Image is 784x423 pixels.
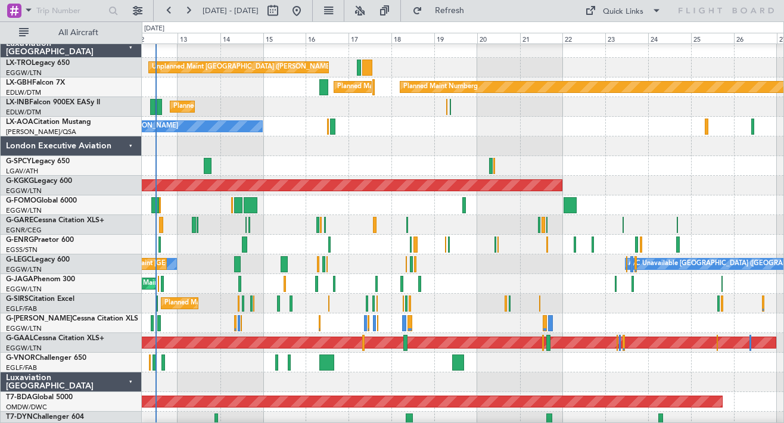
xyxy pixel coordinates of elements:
[6,206,42,215] a: EGGW/LTN
[6,217,33,224] span: G-GARE
[6,79,32,86] span: LX-GBH
[6,394,32,401] span: T7-BDA
[6,335,104,342] a: G-GAALCessna Citation XLS+
[6,296,74,303] a: G-SIRSCitation Excel
[6,60,70,67] a: LX-TROLegacy 650
[6,276,75,283] a: G-JAGAPhenom 300
[164,294,352,312] div: Planned Maint [GEOGRAPHIC_DATA] ([GEOGRAPHIC_DATA])
[6,394,73,401] a: T7-BDAGlobal 5000
[6,99,100,106] a: LX-INBFalcon 900EX EASy II
[263,33,306,43] div: 15
[520,33,563,43] div: 21
[562,33,605,43] div: 22
[648,33,691,43] div: 24
[6,344,42,353] a: EGGW/LTN
[31,29,126,37] span: All Aircraft
[6,158,32,165] span: G-SPCY
[6,178,72,185] a: G-KGKGLegacy 600
[13,23,129,42] button: All Aircraft
[173,98,361,116] div: Planned Maint [GEOGRAPHIC_DATA] ([GEOGRAPHIC_DATA])
[6,127,76,136] a: [PERSON_NAME]/QSA
[6,88,41,97] a: EDLW/DTM
[6,256,70,263] a: G-LEGCLegacy 600
[6,363,37,372] a: EGLF/FAB
[605,33,648,43] div: 23
[6,245,38,254] a: EGSS/STN
[6,413,84,421] a: T7-DYNChallenger 604
[220,33,263,43] div: 14
[306,33,349,43] div: 16
[6,256,32,263] span: G-LEGC
[434,33,477,43] div: 19
[203,5,259,16] span: [DATE] - [DATE]
[6,354,35,362] span: G-VNOR
[6,315,138,322] a: G-[PERSON_NAME]Cessna Citation XLS
[349,33,391,43] div: 17
[6,167,38,176] a: LGAV/ATH
[407,1,478,20] button: Refresh
[391,33,434,43] div: 18
[6,354,86,362] a: G-VNORChallenger 650
[579,1,667,20] button: Quick Links
[403,78,478,96] div: Planned Maint Nurnberg
[36,2,105,20] input: Trip Number
[6,237,74,244] a: G-ENRGPraetor 600
[6,403,47,412] a: OMDW/DWC
[477,33,520,43] div: 20
[6,119,91,126] a: LX-AOACitation Mustang
[6,304,37,313] a: EGLF/FAB
[6,335,33,342] span: G-GAAL
[603,6,643,18] div: Quick Links
[6,285,42,294] a: EGGW/LTN
[6,324,42,333] a: EGGW/LTN
[178,33,220,43] div: 13
[6,60,32,67] span: LX-TRO
[691,33,734,43] div: 25
[6,79,65,86] a: LX-GBHFalcon 7X
[6,158,70,165] a: G-SPCYLegacy 650
[6,276,33,283] span: G-JAGA
[6,69,42,77] a: EGGW/LTN
[6,119,33,126] span: LX-AOA
[6,296,29,303] span: G-SIRS
[6,99,29,106] span: LX-INB
[6,197,77,204] a: G-FOMOGlobal 6000
[135,33,178,43] div: 12
[734,33,777,43] div: 26
[144,24,164,34] div: [DATE]
[6,226,42,235] a: EGNR/CEG
[152,58,345,76] div: Unplanned Maint [GEOGRAPHIC_DATA] ([PERSON_NAME] Intl)
[6,197,36,204] span: G-FOMO
[6,186,42,195] a: EGGW/LTN
[6,237,34,244] span: G-ENRG
[425,7,475,15] span: Refresh
[6,178,34,185] span: G-KGKG
[337,78,525,96] div: Planned Maint [GEOGRAPHIC_DATA] ([GEOGRAPHIC_DATA])
[6,315,72,322] span: G-[PERSON_NAME]
[6,265,42,274] a: EGGW/LTN
[6,413,33,421] span: T7-DYN
[6,217,104,224] a: G-GARECessna Citation XLS+
[6,108,41,117] a: EDLW/DTM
